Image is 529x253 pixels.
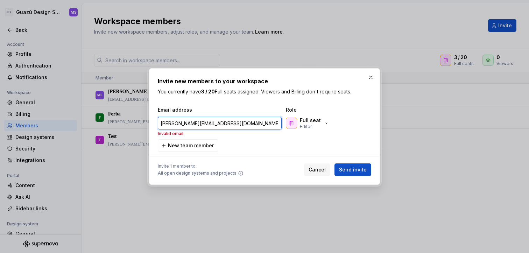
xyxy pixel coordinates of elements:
[158,77,371,85] h2: Invite new members to your workspace
[300,117,321,124] p: Full seat
[304,163,330,176] button: Cancel
[334,163,371,176] button: Send invite
[158,88,371,95] p: You currently have Full seats assigned. Viewers and Billing don't require seats.
[300,124,312,129] p: Editor
[158,139,218,152] button: New team member
[201,89,215,94] b: 3 / 20
[168,142,214,149] span: New team member
[286,106,356,113] span: Role
[339,166,367,173] span: Send invite
[158,106,283,113] span: Email address
[284,116,332,130] button: Full seatEditor
[158,163,244,169] span: Invite 1 member to:
[309,166,326,173] span: Cancel
[158,131,282,136] p: Invalid email.
[158,170,237,176] span: All open design systems and projects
